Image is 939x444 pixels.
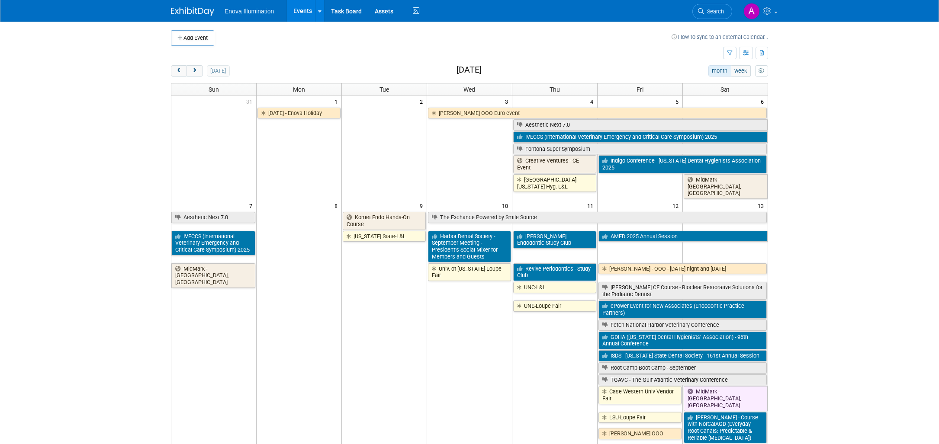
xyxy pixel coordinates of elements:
a: Creative Ventures - CE Event [513,155,596,173]
span: Thu [550,86,560,93]
span: 2 [419,96,427,107]
span: Fri [637,86,643,93]
span: Sun [209,86,219,93]
button: next [187,65,203,77]
a: Root Camp Boot Camp - September [598,362,767,374]
a: Case Western Univ-Vendor Fair [598,386,682,404]
a: UNE-Loupe Fair [513,300,596,312]
a: [PERSON_NAME] Endodontic Study Club [513,231,596,249]
a: Aesthetic Next 7.0 [513,119,768,131]
button: Add Event [171,30,214,46]
span: 12 [672,200,682,211]
img: ExhibitDay [171,7,214,16]
a: Fetch National Harbor Veterinary Conference [598,319,767,331]
button: month [708,65,731,77]
span: 11 [586,200,597,211]
button: [DATE] [207,65,230,77]
a: Komet Endo Hands-On Course [343,212,426,230]
h2: [DATE] [457,65,482,75]
a: MidMark - [GEOGRAPHIC_DATA], [GEOGRAPHIC_DATA] [171,263,255,288]
a: ePower Event for New Associates (Endodontic Practice Partners) [598,300,767,318]
a: [PERSON_NAME] CE Course - Bioclear Restorative Solutions for the Pediatric Dentist [598,282,767,300]
span: 5 [675,96,682,107]
a: [PERSON_NAME] OOO Euro event [428,108,767,119]
a: Harbor Dental Society - September Meeting - President’s Social Mixer for Members and Guests [428,231,511,262]
a: How to sync to an external calendar... [672,34,768,40]
button: prev [171,65,187,77]
span: 6 [760,96,768,107]
a: IVECCS (International Veterinary Emergency and Critical Care Symposium) 2025 [171,231,255,256]
span: Wed [463,86,475,93]
span: Sat [720,86,730,93]
a: Fontona Super Symposium [513,144,767,155]
span: 10 [501,200,512,211]
a: [PERSON_NAME] - Course with NorCalAGD (Everyday Root Canals: Predictable & Reliable [MEDICAL_DATA]) [684,412,767,444]
a: MidMark - [GEOGRAPHIC_DATA], [GEOGRAPHIC_DATA] [684,386,768,411]
span: 13 [757,200,768,211]
a: LSU-Loupe Fair [598,412,682,423]
a: Univ. of [US_STATE]-Loupe Fair [428,263,511,281]
a: Revive Periodontics - Study Club [513,263,596,281]
a: [US_STATE] State-L&L [343,231,426,242]
a: Aesthetic Next 7.0 [171,212,255,223]
a: [DATE] - Enova Holiday [257,108,341,119]
button: myCustomButton [755,65,768,77]
a: [PERSON_NAME] OOO [598,428,682,439]
img: Abby Nelson [743,3,760,19]
a: TGAVC - The Gulf Atlantic Veterinary Conference [598,374,767,386]
span: 7 [248,200,256,211]
span: Tue [379,86,389,93]
span: 9 [419,200,427,211]
span: Search [704,8,724,15]
a: ISDS - [US_STATE] State Dental Society - 161st Annual Session [598,350,767,361]
span: 3 [504,96,512,107]
a: Search [692,4,732,19]
span: 1 [334,96,341,107]
i: Personalize Calendar [759,68,764,74]
button: week [731,65,751,77]
span: Mon [293,86,305,93]
span: 4 [589,96,597,107]
a: The Exchance Powered by Smile Source [428,212,767,223]
a: AMED 2025 Annual Session [598,231,768,242]
span: 8 [334,200,341,211]
a: [PERSON_NAME] - OOO - [DATE] night and [DATE] [598,263,767,275]
a: [GEOGRAPHIC_DATA][US_STATE]-Hyg. L&L [513,174,596,192]
a: GDHA ([US_STATE] Dental Hygienists’ Association) - 96th Annual Conference [598,332,767,349]
a: UNC-L&L [513,282,596,293]
span: Enova Illumination [225,8,274,15]
span: 31 [245,96,256,107]
a: IVECCS (International Veterinary Emergency and Critical Care Symposium) 2025 [513,131,768,143]
a: Indigo Conference - [US_STATE] Dental Hygienists Association 2025 [598,155,767,173]
a: MidMark - [GEOGRAPHIC_DATA], [GEOGRAPHIC_DATA] [684,174,768,199]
